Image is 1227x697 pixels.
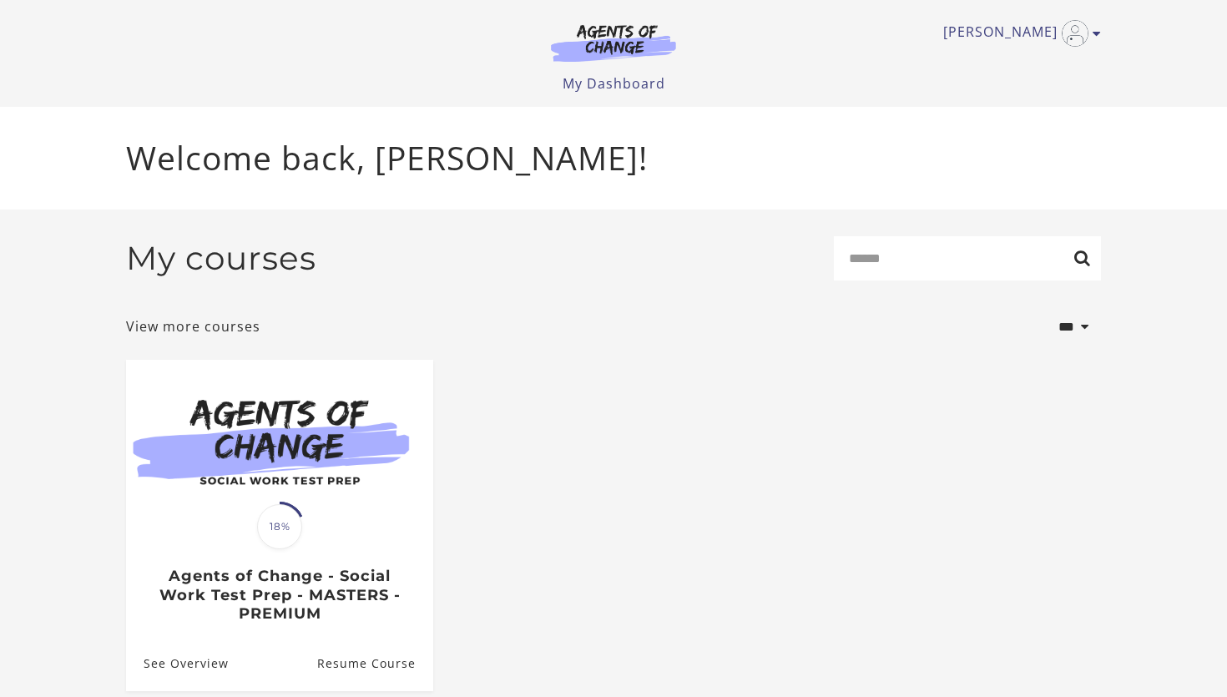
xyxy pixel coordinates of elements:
[126,239,316,278] h2: My courses
[317,636,433,690] a: Agents of Change - Social Work Test Prep - MASTERS - PREMIUM: Resume Course
[126,316,260,336] a: View more courses
[126,636,229,690] a: Agents of Change - Social Work Test Prep - MASTERS - PREMIUM: See Overview
[943,20,1093,47] a: Toggle menu
[533,23,694,62] img: Agents of Change Logo
[257,504,302,549] span: 18%
[126,134,1101,183] p: Welcome back, [PERSON_NAME]!
[144,567,415,624] h3: Agents of Change - Social Work Test Prep - MASTERS - PREMIUM
[563,74,665,93] a: My Dashboard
